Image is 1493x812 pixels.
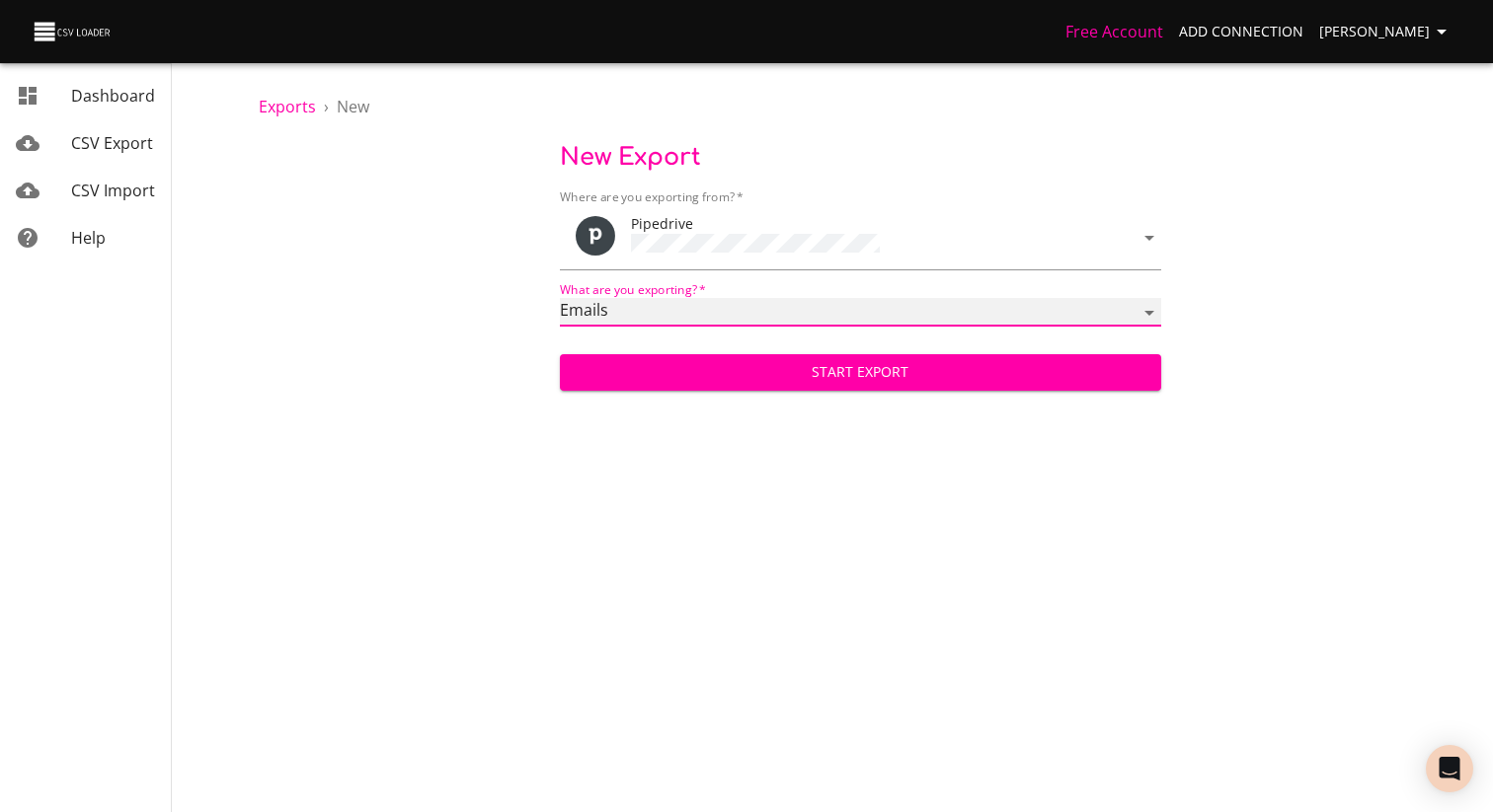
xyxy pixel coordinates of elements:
li: › [324,95,329,118]
span: Help [71,227,106,249]
div: ToolPipedrive [560,205,1161,270]
a: Exports [259,96,316,117]
span: Add Connection [1179,20,1303,44]
span: Dashboard [71,85,155,107]
a: Add Connection [1171,14,1311,50]
span: New Export [560,144,701,171]
span: CSV Import [71,180,155,201]
span: New [337,96,369,117]
button: [PERSON_NAME] [1311,14,1461,50]
a: Free Account [1065,21,1163,42]
span: [PERSON_NAME] [1319,20,1454,44]
span: Start Export [576,360,1145,385]
span: CSV Export [71,132,153,154]
span: Pipedrive [631,214,693,233]
div: Open Intercom Messenger [1426,745,1473,792]
img: CSV Loader [32,18,115,45]
label: What are you exporting? [560,284,706,296]
div: Tool [576,216,615,256]
label: Where are you exporting from? [560,191,744,203]
img: Pipedrive [576,216,615,256]
button: Start Export [560,354,1161,391]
